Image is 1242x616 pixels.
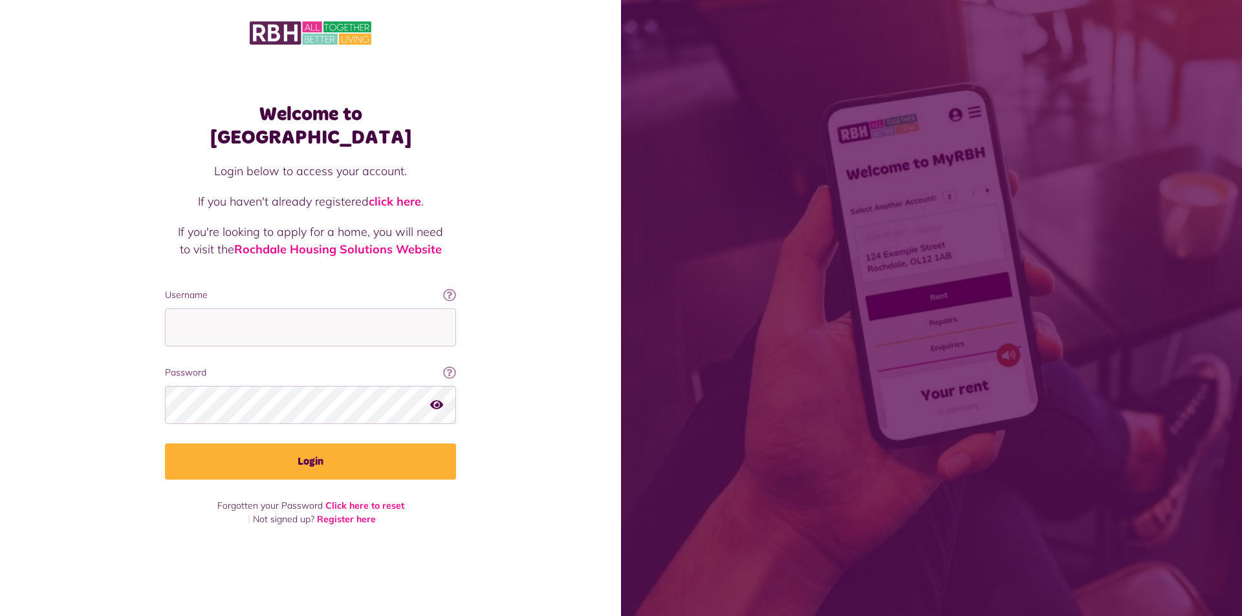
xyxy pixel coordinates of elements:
[165,443,456,480] button: Login
[165,366,456,379] label: Password
[178,162,443,180] p: Login below to access your account.
[234,242,442,257] a: Rochdale Housing Solutions Website
[217,500,323,511] span: Forgotten your Password
[250,19,371,47] img: MyRBH
[325,500,404,511] a: Click here to reset
[253,513,314,525] span: Not signed up?
[165,288,456,302] label: Username
[178,193,443,210] p: If you haven't already registered .
[369,194,421,209] a: click here
[317,513,376,525] a: Register here
[165,103,456,149] h1: Welcome to [GEOGRAPHIC_DATA]
[178,223,443,258] p: If you're looking to apply for a home, you will need to visit the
